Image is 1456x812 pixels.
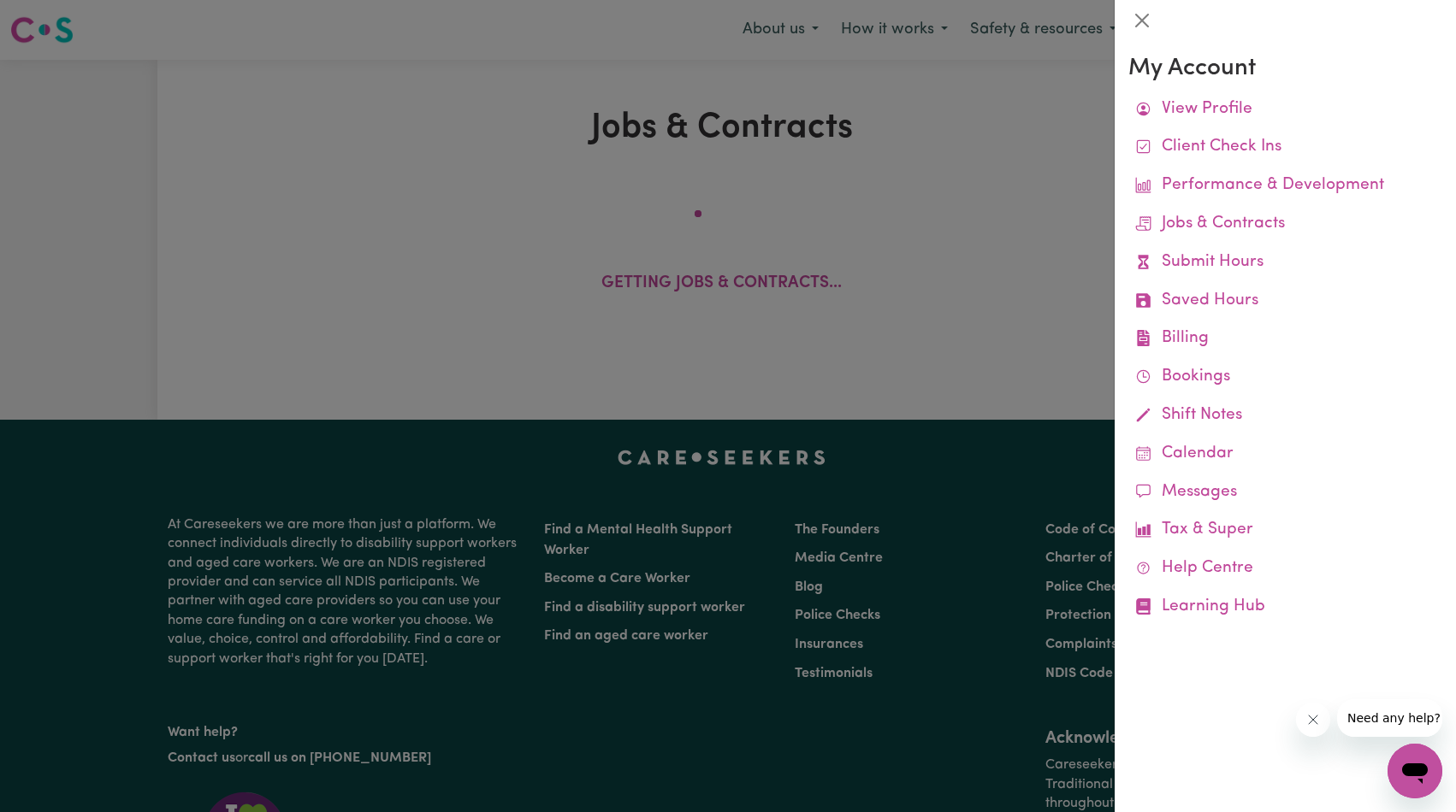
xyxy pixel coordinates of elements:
a: Jobs & Contracts [1128,205,1442,244]
a: Messages [1128,474,1442,512]
a: Calendar [1128,435,1442,474]
a: Submit Hours [1128,244,1442,282]
iframe: Message from company [1337,699,1442,737]
button: Close [1128,7,1156,34]
a: Bookings [1128,358,1442,397]
a: Saved Hours [1128,282,1442,321]
a: Shift Notes [1128,397,1442,435]
a: Learning Hub [1128,588,1442,627]
a: Billing [1128,320,1442,358]
iframe: Button to launch messaging window [1388,744,1442,798]
a: Client Check Ins [1128,128,1442,167]
a: View Profile [1128,91,1442,129]
iframe: Close message [1296,703,1330,737]
a: Tax & Super [1128,511,1442,550]
a: Performance & Development [1128,167,1442,205]
h3: My Account [1128,55,1442,84]
a: Help Centre [1128,550,1442,588]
